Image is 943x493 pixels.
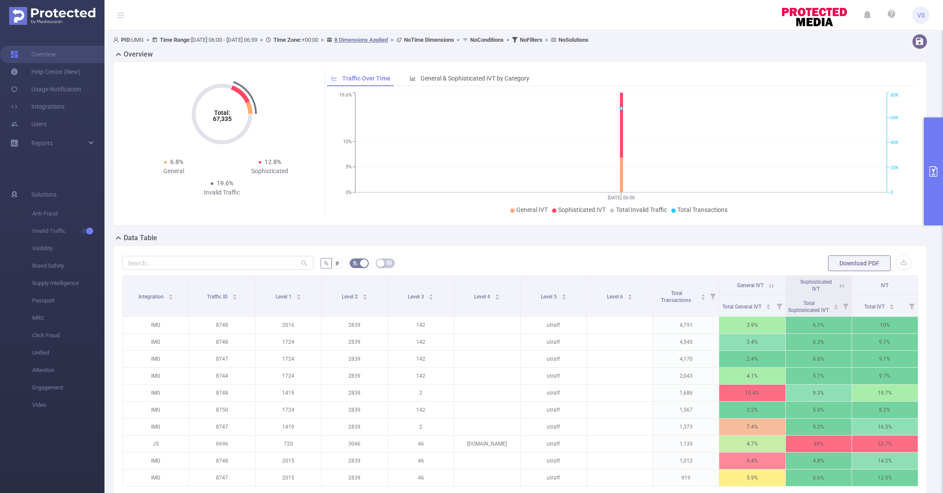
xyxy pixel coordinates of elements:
p: 8750 [189,402,255,418]
span: Total Invalid Traffic [616,206,667,213]
i: icon: caret-up [232,293,237,295]
tspan: 80K [890,93,899,98]
div: Sort [296,293,301,298]
span: 19.6% [217,180,233,187]
i: icon: caret-down [701,296,706,299]
p: 2839 [322,334,387,350]
p: 2839 [322,317,387,333]
a: Users [10,115,47,133]
tspan: 5% [346,164,352,170]
p: 2.4% [719,351,785,367]
div: Sort [833,303,839,308]
p: 6.6% [786,351,852,367]
p: utraff [521,470,586,486]
p: 2839 [322,351,387,367]
span: Traffic ID [207,294,229,300]
p: 10.4% [719,385,785,401]
p: 2839 [322,368,387,384]
p: 49% [786,436,852,452]
p: 2839 [322,419,387,435]
i: icon: user [113,37,121,43]
span: Invalid Traffic [32,222,104,240]
tspan: 10% [343,139,352,144]
i: icon: table [387,260,392,265]
i: icon: bar-chart [410,75,416,81]
i: icon: caret-up [296,293,301,295]
p: 6.3% [786,334,852,350]
p: 53.7% [852,436,918,452]
i: Filter menu [773,295,785,316]
p: IMG [123,317,189,333]
tspan: Total: [214,109,230,116]
p: 2839 [322,385,387,401]
p: 16.5% [852,419,918,435]
span: Total IVT [864,304,886,310]
p: IMG [123,453,189,469]
p: 9.3% [786,385,852,401]
span: 12.8% [265,158,281,165]
i: icon: caret-up [561,293,566,295]
p: 5.9% [786,402,852,418]
p: 4,545 [653,334,719,350]
span: General IVT [516,206,548,213]
div: Invalid Traffic [174,188,270,197]
b: Time Zone: [273,37,302,43]
p: 6696 [189,436,255,452]
i: icon: caret-down [429,296,434,299]
i: icon: caret-up [889,303,894,305]
p: 2 [388,419,454,435]
tspan: 19.6% [339,93,352,98]
span: Traffic Over Time [342,75,391,82]
span: Level 3 [408,294,425,300]
p: 9.1% [852,351,918,367]
span: Level 5 [541,294,558,300]
b: PID: [121,37,131,43]
p: 10% [852,317,918,333]
p: 9.4% [719,453,785,469]
i: icon: caret-up [429,293,434,295]
i: icon: caret-down [889,306,894,309]
p: 2.2% [719,402,785,418]
a: Overview [10,46,56,63]
span: Visibility [32,240,104,257]
p: 4,170 [653,351,719,367]
span: Level 4 [474,294,492,300]
div: Sort [168,293,173,298]
p: 14.2% [852,453,918,469]
p: 1419 [256,419,321,435]
p: 5.7% [786,368,852,384]
i: icon: caret-up [168,293,173,295]
p: 4.8% [786,453,852,469]
p: utraff [521,453,586,469]
span: Brand Safety [32,257,104,275]
p: 2839 [322,402,387,418]
span: > [144,37,152,43]
span: General & Sophisticated IVT by Category [421,75,529,82]
div: Sort [428,293,434,298]
span: > [504,37,512,43]
span: Reports [31,140,53,147]
p: utraff [521,317,586,333]
i: icon: caret-up [701,293,706,295]
p: 1724 [256,402,321,418]
span: Integration [138,294,165,300]
p: 2 [388,385,454,401]
span: Level 6 [607,294,624,300]
p: 8748 [189,334,255,350]
p: 1419 [256,385,321,401]
tspan: [DATE] 06:00 [608,195,635,201]
p: utraff [521,334,586,350]
b: No Conditions [470,37,504,43]
span: Solutions [31,186,57,203]
p: IMG [123,402,189,418]
p: 3046 [322,436,387,452]
p: 9.7% [852,334,918,350]
button: Download PDF [828,255,891,271]
u: 8 Dimensions Applied [334,37,388,43]
span: 6.8% [170,158,183,165]
p: 12.5% [852,470,918,486]
p: 46 [388,436,454,452]
span: VS [917,7,925,24]
p: IMG [123,351,189,367]
span: % [324,260,328,267]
